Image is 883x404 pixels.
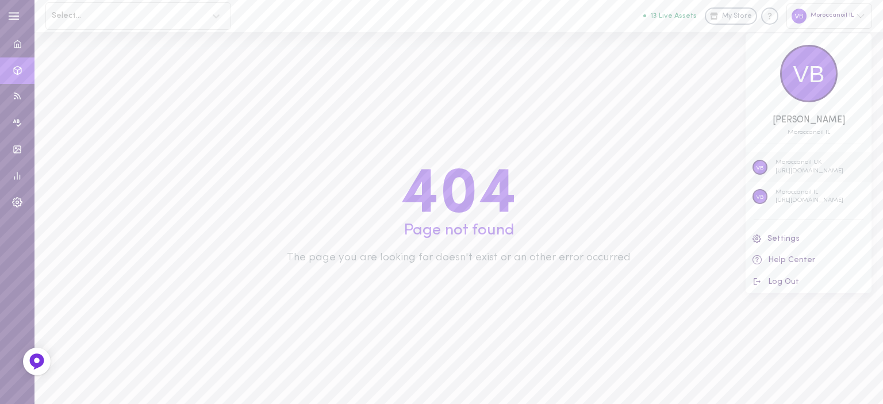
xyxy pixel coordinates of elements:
p: [URL][DOMAIN_NAME] [775,167,843,176]
div: [PERSON_NAME] [746,116,872,125]
p: Moroccanoil IL [775,188,843,197]
button: Log Out [746,271,872,293]
p: Moroccanoil UK [775,159,843,167]
img: Feedback Button [28,353,45,370]
p: [URL][DOMAIN_NAME] [775,197,843,205]
div: 21333 [746,129,872,136]
a: Help Center [746,249,872,271]
a: Settings [746,228,872,249]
